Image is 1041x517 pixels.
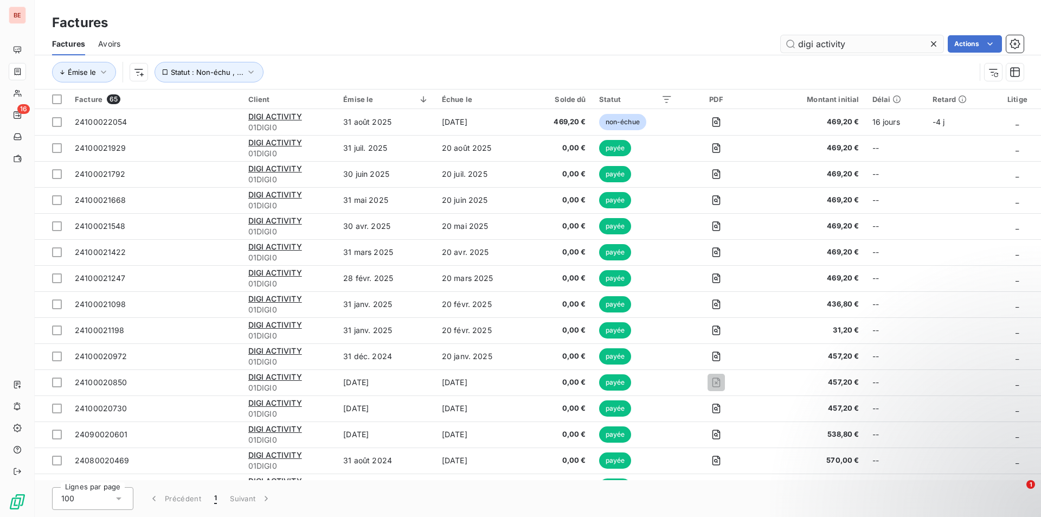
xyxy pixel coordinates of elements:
[75,273,126,283] span: 24100021247
[435,135,528,161] td: 20 août 2025
[248,356,331,367] span: 01DIGI0
[17,104,30,114] span: 16
[1016,273,1019,283] span: _
[107,94,120,104] span: 65
[781,35,943,53] input: Rechercher
[248,372,302,381] span: DIGI ACTIVITY
[866,395,926,422] td: --
[535,143,586,154] span: 0,00 €
[337,422,435,448] td: [DATE]
[1016,169,1019,178] span: _
[155,62,264,82] button: Statut : Non-échu , ...
[599,478,632,495] span: payée
[75,195,126,205] span: 24100021668
[599,166,632,182] span: payée
[337,474,435,500] td: 30 juil. 2024
[248,226,331,237] span: 01DIGI0
[761,169,859,180] span: 469,20 €
[248,435,331,445] span: 01DIGI0
[761,273,859,284] span: 469,20 €
[435,317,528,343] td: 20 févr. 2025
[435,239,528,265] td: 20 avr. 2025
[535,325,586,336] span: 0,00 €
[68,68,96,76] span: Émise le
[872,95,920,104] div: Délai
[866,109,926,135] td: 16 jours
[248,304,331,315] span: 01DIGI0
[248,216,302,225] span: DIGI ACTIVITY
[142,487,208,510] button: Précédent
[535,195,586,206] span: 0,00 €
[599,140,632,156] span: payée
[248,424,302,433] span: DIGI ACTIVITY
[75,143,126,152] span: 24100021929
[435,448,528,474] td: [DATE]
[171,68,243,76] span: Statut : Non-échu , ...
[866,239,926,265] td: --
[75,352,127,361] span: 24100020972
[248,268,302,277] span: DIGI ACTIVITY
[1016,299,1019,309] span: _
[599,192,632,208] span: payée
[337,109,435,135] td: 31 août 2025
[535,403,586,414] span: 0,00 €
[535,455,586,466] span: 0,00 €
[52,62,116,82] button: Émise le
[761,403,859,414] span: 457,20 €
[1016,352,1019,361] span: _
[214,493,217,504] span: 1
[248,164,302,173] span: DIGI ACTIVITY
[761,117,859,127] span: 469,20 €
[75,95,102,104] span: Facture
[599,270,632,286] span: payée
[1026,480,1035,489] span: 1
[761,195,859,206] span: 469,20 €
[223,487,278,510] button: Suivant
[599,452,632,469] span: payée
[535,247,586,258] span: 0,00 €
[248,294,302,303] span: DIGI ACTIVITY
[248,330,331,341] span: 01DIGI0
[761,429,859,440] span: 538,80 €
[535,273,586,284] span: 0,00 €
[866,213,926,239] td: --
[337,265,435,291] td: 28 févr. 2025
[337,187,435,213] td: 31 mai 2025
[761,143,859,154] span: 469,20 €
[933,95,987,104] div: Retard
[435,395,528,422] td: [DATE]
[1016,117,1019,126] span: _
[599,114,646,130] span: non-échue
[248,320,302,329] span: DIGI ACTIVITY
[337,448,435,474] td: 31 août 2024
[248,382,331,393] span: 01DIGI0
[248,398,302,407] span: DIGI ACTIVITY
[248,112,302,121] span: DIGI ACTIVITY
[435,369,528,395] td: [DATE]
[435,474,528,500] td: 20 août 2024
[61,493,74,504] span: 100
[337,395,435,422] td: [DATE]
[75,299,126,309] span: 24100021098
[435,422,528,448] td: [DATE]
[866,135,926,161] td: --
[1016,221,1019,231] span: _
[248,450,302,459] span: DIGI ACTIVITY
[435,213,528,239] td: 20 mai 2025
[948,35,1002,53] button: Actions
[1000,95,1034,104] div: Litige
[435,291,528,317] td: 20 févr. 2025
[248,148,331,159] span: 01DIGI0
[248,278,331,289] span: 01DIGI0
[1016,143,1019,152] span: _
[535,169,586,180] span: 0,00 €
[248,252,331,263] span: 01DIGI0
[98,39,120,49] span: Avoirs
[599,400,632,417] span: payée
[208,487,223,510] button: 1
[599,95,672,104] div: Statut
[9,7,26,24] div: BE
[75,117,127,126] span: 24100022054
[761,95,859,104] div: Montant initial
[75,404,127,413] span: 24100020730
